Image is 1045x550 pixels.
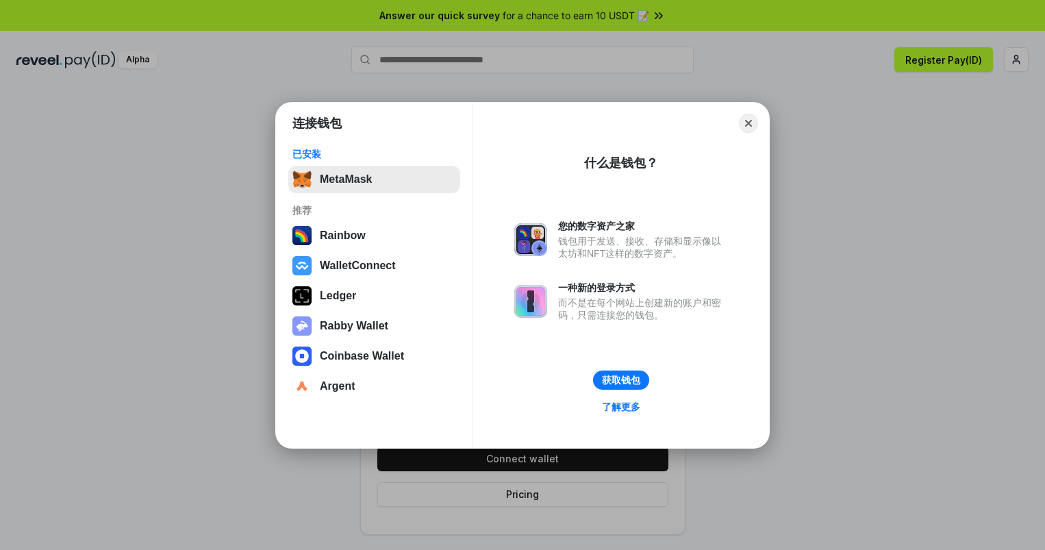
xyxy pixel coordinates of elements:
div: Rainbow [320,229,366,242]
div: Ledger [320,290,356,302]
img: svg+xml,%3Csvg%20width%3D%22120%22%20height%3D%22120%22%20viewBox%3D%220%200%20120%20120%22%20fil... [292,226,312,245]
div: Argent [320,380,355,392]
div: 已安装 [292,148,456,160]
div: 您的数字资产之家 [558,220,728,232]
button: 获取钱包 [593,371,649,390]
div: 推荐 [292,204,456,216]
a: 了解更多 [594,398,649,416]
button: Argent [288,373,460,400]
button: WalletConnect [288,252,460,279]
img: svg+xml,%3Csvg%20width%3D%2228%22%20height%3D%2228%22%20viewBox%3D%220%200%2028%2028%22%20fill%3D... [292,256,312,275]
div: Rabby Wallet [320,320,388,332]
img: svg+xml,%3Csvg%20xmlns%3D%22http%3A%2F%2Fwww.w3.org%2F2000%2Fsvg%22%20fill%3D%22none%22%20viewBox... [292,316,312,336]
img: svg+xml,%3Csvg%20xmlns%3D%22http%3A%2F%2Fwww.w3.org%2F2000%2Fsvg%22%20fill%3D%22none%22%20viewBox... [514,223,547,256]
div: Coinbase Wallet [320,350,404,362]
img: svg+xml,%3Csvg%20fill%3D%22none%22%20height%3D%2233%22%20viewBox%3D%220%200%2035%2033%22%20width%... [292,170,312,189]
button: Rabby Wallet [288,312,460,340]
button: Close [739,114,758,133]
div: 而不是在每个网站上创建新的账户和密码，只需连接您的钱包。 [558,297,728,321]
div: 什么是钱包？ [584,155,658,171]
img: svg+xml,%3Csvg%20xmlns%3D%22http%3A%2F%2Fwww.w3.org%2F2000%2Fsvg%22%20fill%3D%22none%22%20viewBox... [514,285,547,318]
button: Ledger [288,282,460,310]
button: Coinbase Wallet [288,342,460,370]
img: svg+xml,%3Csvg%20width%3D%2228%22%20height%3D%2228%22%20viewBox%3D%220%200%2028%2028%22%20fill%3D... [292,377,312,396]
div: 了解更多 [602,401,640,413]
img: svg+xml,%3Csvg%20xmlns%3D%22http%3A%2F%2Fwww.w3.org%2F2000%2Fsvg%22%20width%3D%2228%22%20height%3... [292,286,312,305]
button: Rainbow [288,222,460,249]
div: 钱包用于发送、接收、存储和显示像以太坊和NFT这样的数字资产。 [558,235,728,260]
div: MetaMask [320,173,372,186]
div: 获取钱包 [602,374,640,386]
div: WalletConnect [320,260,396,272]
div: 一种新的登录方式 [558,282,728,294]
img: svg+xml,%3Csvg%20width%3D%2228%22%20height%3D%2228%22%20viewBox%3D%220%200%2028%2028%22%20fill%3D... [292,347,312,366]
button: MetaMask [288,166,460,193]
h1: 连接钱包 [292,115,342,132]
